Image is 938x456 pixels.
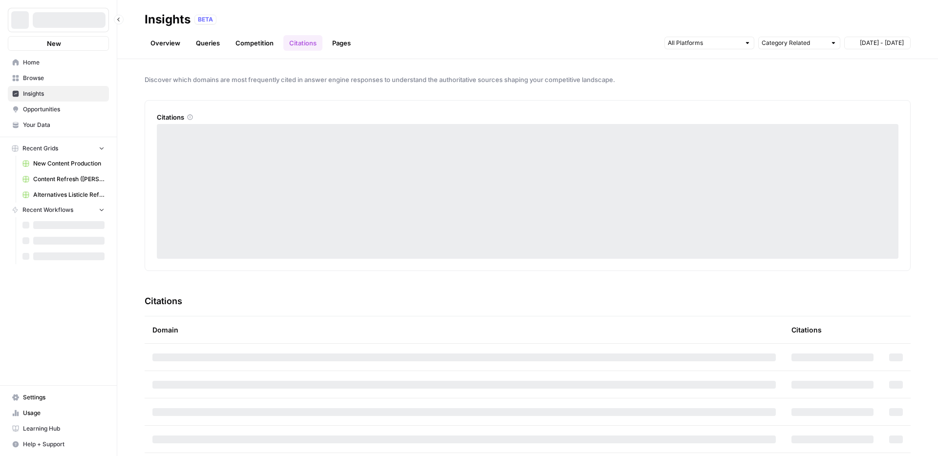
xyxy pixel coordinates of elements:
[23,74,105,83] span: Browse
[18,171,109,187] a: Content Refresh ([PERSON_NAME])
[145,294,182,308] h3: Citations
[230,35,279,51] a: Competition
[157,112,898,122] div: Citations
[23,121,105,129] span: Your Data
[18,156,109,171] a: New Content Production
[326,35,357,51] a: Pages
[8,203,109,217] button: Recent Workflows
[8,117,109,133] a: Your Data
[23,409,105,417] span: Usage
[23,440,105,449] span: Help + Support
[8,405,109,421] a: Usage
[283,35,322,51] a: Citations
[47,39,61,48] span: New
[145,12,191,27] div: Insights
[22,144,58,153] span: Recent Grids
[18,187,109,203] a: Alternatives Listicle Refresh
[8,390,109,405] a: Settings
[8,421,109,436] a: Learning Hub
[33,159,105,168] span: New Content Production
[8,86,109,102] a: Insights
[23,105,105,114] span: Opportunities
[23,393,105,402] span: Settings
[145,35,186,51] a: Overview
[791,316,822,343] div: Citations
[22,206,73,214] span: Recent Workflows
[668,38,740,48] input: All Platforms
[152,316,776,343] div: Domain
[33,175,105,184] span: Content Refresh ([PERSON_NAME])
[8,55,109,70] a: Home
[190,35,226,51] a: Queries
[33,190,105,199] span: Alternatives Listicle Refresh
[8,436,109,452] button: Help + Support
[23,424,105,433] span: Learning Hub
[194,15,216,24] div: BETA
[844,37,911,49] button: [DATE] - [DATE]
[8,102,109,117] a: Opportunities
[8,141,109,156] button: Recent Grids
[762,38,826,48] input: Category Related
[23,89,105,98] span: Insights
[860,39,904,47] span: [DATE] - [DATE]
[8,70,109,86] a: Browse
[23,58,105,67] span: Home
[8,36,109,51] button: New
[145,75,911,84] span: Discover which domains are most frequently cited in answer engine responses to understand the aut...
